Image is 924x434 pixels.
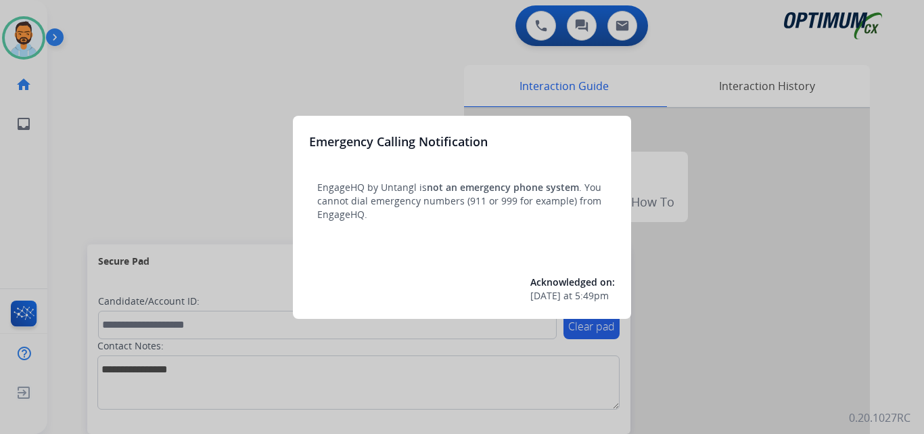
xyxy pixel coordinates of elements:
[530,276,615,288] span: Acknowledged on:
[530,289,561,303] span: [DATE]
[530,289,615,303] div: at
[575,289,609,303] span: 5:49pm
[309,132,488,151] h3: Emergency Calling Notification
[849,410,910,426] p: 0.20.1027RC
[317,181,607,221] p: EngageHQ by Untangl is . You cannot dial emergency numbers (911 or 999 for example) from EngageHQ.
[427,181,579,194] span: not an emergency phone system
